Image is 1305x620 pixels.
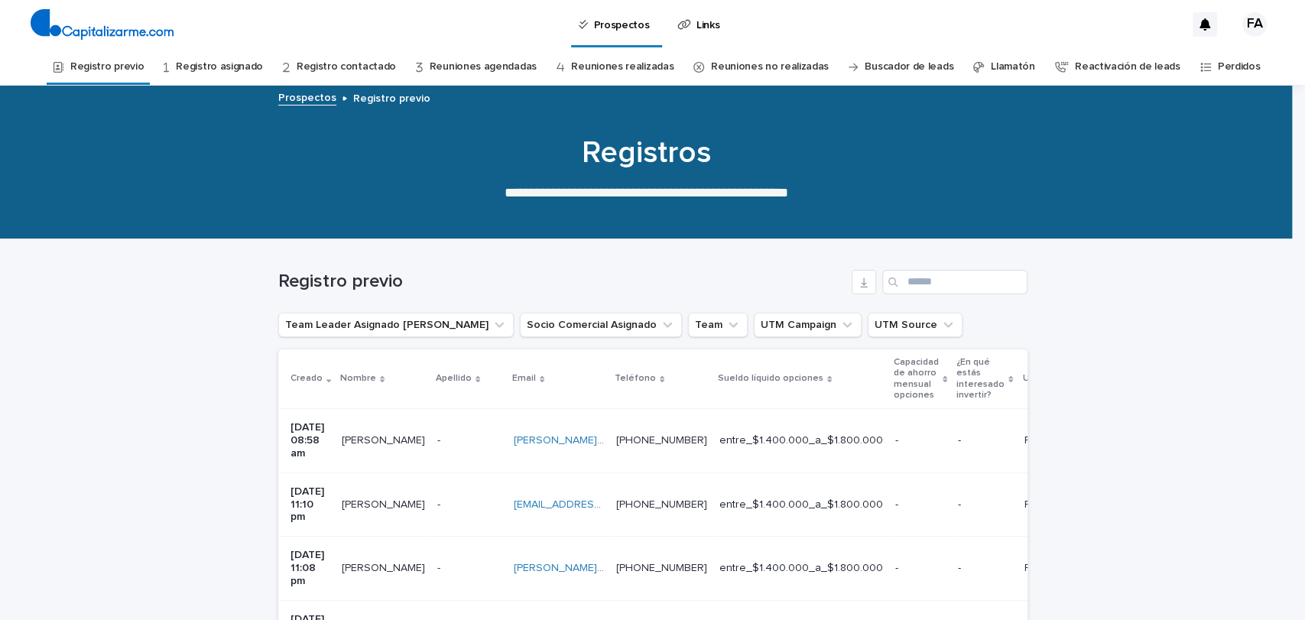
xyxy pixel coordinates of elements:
[1024,495,1076,511] p: Facebook
[297,49,396,85] a: Registro contactado
[437,431,443,447] p: -
[291,485,329,524] p: [DATE] 11:10 pm
[754,313,862,337] button: UTM Campaign
[868,313,963,337] button: UTM Source
[278,313,514,337] button: Team Leader Asignado LLamados
[956,354,1005,404] p: ¿En qué estás interesado invertir?
[271,135,1021,171] h1: Registros
[1218,49,1261,85] a: Perdidos
[278,88,336,105] a: Prospectos
[958,434,1011,447] p: -
[1022,370,1076,387] p: UTM Source
[340,370,376,387] p: Nombre
[865,49,953,85] a: Buscador de leads
[958,498,1011,511] p: -
[711,49,829,85] a: Reuniones no realizadas
[437,495,443,511] p: -
[719,562,883,575] p: entre_$1.400.000_a_$1.800.000
[1075,49,1180,85] a: Reactivación de leads
[615,370,656,387] p: Teléfono
[616,563,707,573] a: [PHONE_NUMBER]
[353,89,430,105] p: Registro previo
[342,495,428,511] p: Viviana Sepulveda
[719,434,883,447] p: entre_$1.400.000_a_$1.800.000
[882,270,1027,294] input: Search
[1242,12,1267,37] div: FA
[514,435,853,446] a: [PERSON_NAME][EMAIL_ADDRESS][PERSON_NAME][DOMAIN_NAME]
[616,435,707,446] a: [PHONE_NUMBER]
[31,9,174,40] img: 4arMvv9wSvmHTHbXwTim
[430,49,537,85] a: Reuniones agendadas
[616,499,707,510] a: [PHONE_NUMBER]
[688,313,748,337] button: Team
[1024,431,1076,447] p: Facebook
[176,49,263,85] a: Registro asignado
[895,434,946,447] p: -
[719,498,883,511] p: entre_$1.400.000_a_$1.800.000
[991,49,1035,85] a: Llamatón
[437,559,443,575] p: -
[436,370,472,387] p: Apellido
[894,354,939,404] p: Capacidad de ahorro mensual opciones
[895,498,946,511] p: -
[291,549,329,587] p: [DATE] 11:08 pm
[342,559,428,575] p: Gervasio Carrasco
[514,563,770,573] a: [PERSON_NAME][EMAIL_ADDRESS][DOMAIN_NAME]
[895,562,946,575] p: -
[70,49,144,85] a: Registro previo
[278,271,846,293] h1: Registro previo
[342,431,428,447] p: Valeria Rodríguez
[571,49,674,85] a: Reuniones realizadas
[291,370,323,387] p: Creado
[291,421,329,459] p: [DATE] 08:58 am
[520,313,682,337] button: Socio Comercial Asignado
[718,370,823,387] p: Sueldo líquido opciones
[1024,559,1076,575] p: Facebook
[514,499,687,510] a: [EMAIL_ADDRESS][DOMAIN_NAME]
[958,562,1011,575] p: -
[512,370,536,387] p: Email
